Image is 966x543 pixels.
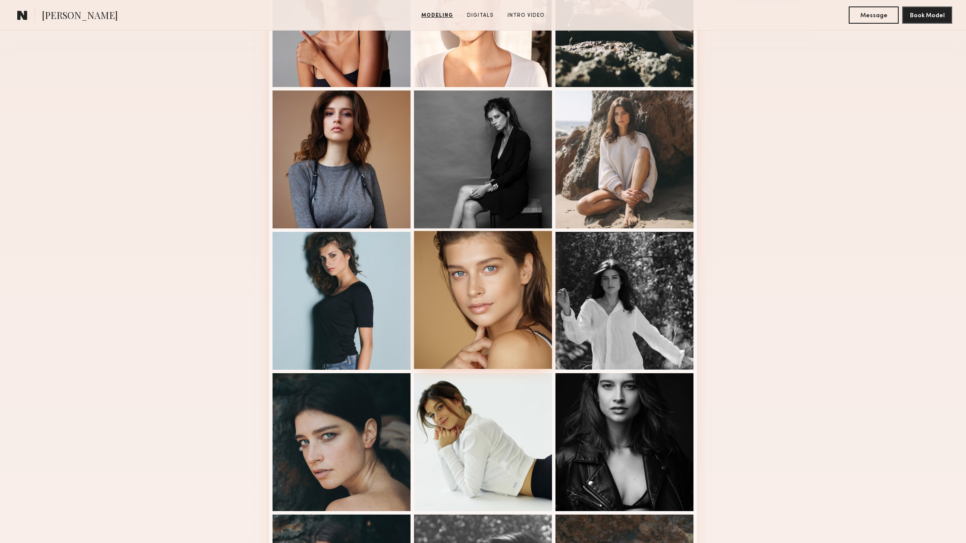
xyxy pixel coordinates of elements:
button: Message [849,6,899,24]
a: Modeling [418,12,457,19]
a: Intro Video [504,12,548,19]
span: [PERSON_NAME] [42,9,118,24]
a: Digitals [464,12,497,19]
button: Book Model [902,6,952,24]
a: Book Model [902,11,952,19]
